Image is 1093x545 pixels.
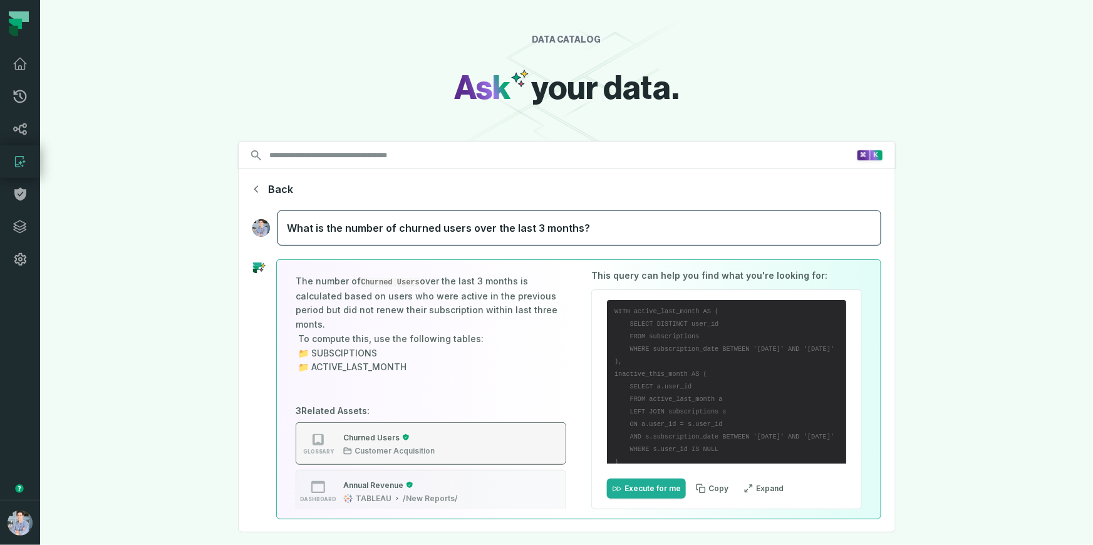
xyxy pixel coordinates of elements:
button: Copy [691,479,733,499]
div: 3 Related Asset s : [296,405,566,417]
button: Expand [738,479,789,499]
div: What is the number of churned users over the last 3 months? [277,210,881,246]
div: Tooltip anchor [14,483,25,494]
button: dashboardTABLEAU/New Reports/ [296,470,566,512]
div: /New Reports/ [403,494,458,504]
img: avatar of Alon Nafta [252,219,270,237]
div: Churned Users [343,433,400,442]
div: TABLEAU [356,494,391,504]
button: Back [251,182,294,197]
span: glossary [303,449,334,455]
div: Certified [403,481,413,489]
span: Press ⌘ + K to focus the search bar [870,150,883,160]
img: avatar of Alon Nafta [8,511,33,536]
span: dashboard [300,496,336,502]
span: your data. [531,72,679,105]
code: Churned Users [361,278,420,287]
code: WITH active_last_month AS ( SELECT DISTINCT user_id FROM subscriptions WHERE subscription_date BE... [614,308,893,541]
div: Annual Revenue [343,480,403,490]
span: Press ⌘ + K to focus the search bar [857,150,870,160]
button: glossaryCustomer Acquisition [296,422,566,465]
button: Execute for me [607,479,686,499]
div: Customer Acquisition [355,446,435,456]
p: The number of over the last 3 months is calculated based on users who were active in the previous... [296,274,566,375]
div: Certified [400,433,410,441]
div: DATA CATALOG [532,35,601,46]
h3: This query can help you find what you're looking for: [591,269,862,282]
span: Ask [454,72,510,105]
